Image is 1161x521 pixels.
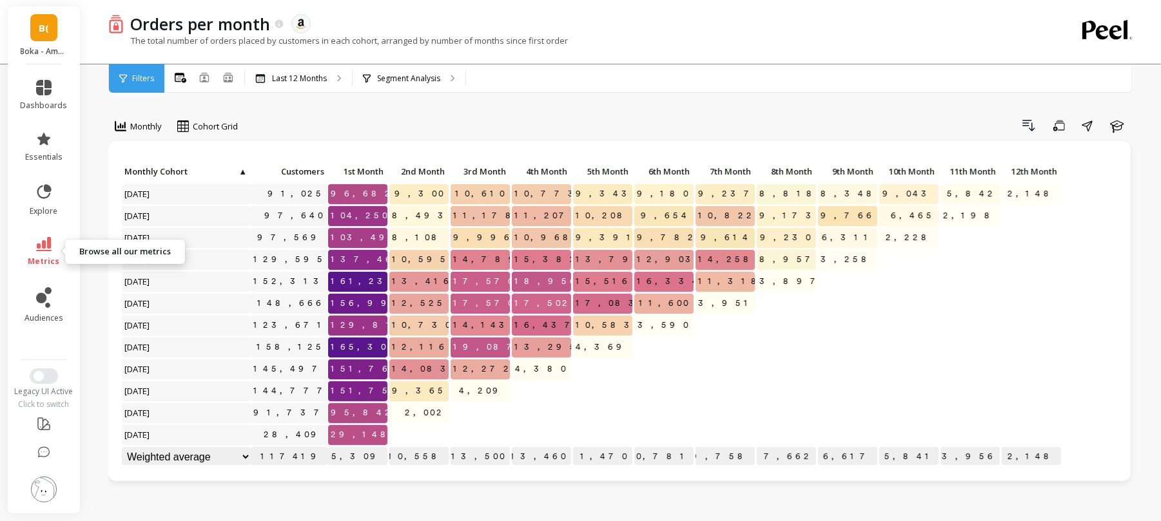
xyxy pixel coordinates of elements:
p: 10th Month [879,162,939,180]
p: Customers [251,162,328,180]
div: Toggle SortBy [250,162,311,182]
p: 7,662 [757,447,816,466]
p: The total number of orders placed by customers in each cohort, arranged by number of months since... [108,35,568,46]
span: 8,348 [818,184,884,204]
span: [DATE] [122,250,153,269]
span: 13,416 [389,272,456,291]
span: 12,272 [451,359,516,379]
p: Segment Analysis [377,73,440,84]
span: 11,178 [451,206,523,225]
span: [DATE] [122,337,153,357]
span: 10,822 [696,206,759,225]
span: Monthly [130,120,162,133]
p: Monthly Cohort [122,162,251,180]
span: 10,610 [453,184,510,204]
span: ▲ [237,166,247,176]
span: [DATE] [122,272,153,291]
span: 9,237 [696,184,761,204]
p: 9,758 [696,447,755,466]
span: 3,897 [757,272,828,291]
span: Customers [253,166,324,176]
span: 9,180 [634,184,694,204]
span: 3,951 [696,294,757,313]
span: 3,590 [635,316,694,335]
p: 6,617 [818,447,877,466]
span: essentials [25,152,63,162]
span: B( [39,21,49,35]
img: header icon [108,14,124,33]
span: 5,842 [944,184,1000,204]
span: 4,209 [456,381,510,401]
a: 145,497 [251,359,329,379]
span: 15,516 [573,272,634,291]
span: 3rd Month [453,166,506,176]
div: Toggle SortBy [634,162,695,182]
span: 19,087 [451,337,524,357]
span: 9,300 [392,184,449,204]
span: 12,903 [634,250,703,269]
div: Toggle SortBy [817,162,879,182]
span: 13,796 [573,250,649,269]
span: 165,305 [328,337,400,357]
a: 91,737 [251,403,331,422]
p: 117419 [251,447,328,466]
span: audiences [24,313,63,323]
span: 14,789 [451,250,526,269]
p: 13,460 [512,447,571,466]
span: [DATE] [122,228,153,247]
p: 3rd Month [451,162,510,180]
span: 9,996 [451,228,516,247]
div: Toggle SortBy [121,162,182,182]
span: 9,365 [389,381,450,401]
span: 16,334 [634,272,705,291]
span: 14,083 [389,359,458,379]
div: Toggle SortBy [879,162,940,182]
span: 29,148 [328,425,398,444]
span: 12,525 [389,294,449,313]
span: metrics [28,256,60,267]
span: 1st Month [331,166,384,176]
span: 4,369 [573,337,634,357]
span: 6,311 [819,228,877,247]
p: 13,500 [451,447,510,466]
span: 18,956 [512,272,582,291]
p: 135,309 [328,447,387,466]
p: Boka - Amazon (Essor) [21,46,68,57]
span: 9,343 [573,184,639,204]
div: Toggle SortBy [572,162,634,182]
span: 12th Month [1004,166,1057,176]
span: 11,207 [512,206,576,225]
p: 6th Month [634,162,694,180]
span: 95,842 [328,403,397,422]
span: 9,391 [573,228,640,247]
div: Toggle SortBy [450,162,511,182]
span: 6th Month [637,166,690,176]
span: 9,766 [818,206,879,225]
p: 5th Month [573,162,632,180]
a: 148,666 [255,294,328,313]
a: 91,025 [265,184,328,204]
span: 11th Month [943,166,996,176]
span: 2,148 [1005,184,1061,204]
span: 8,493 [389,206,455,225]
p: Orders per month [130,13,270,35]
span: 10,968 [512,228,580,247]
span: dashboards [21,100,68,111]
p: 3,956 [941,447,1000,466]
span: 10,773 [512,184,585,204]
span: [DATE] [122,359,153,379]
span: 7th Month [698,166,751,176]
a: 144,777 [251,381,335,401]
p: 8th Month [757,162,816,180]
span: 104,250 [328,206,393,225]
p: 5,841 [879,447,939,466]
span: 8,818 [757,184,824,204]
span: 10,730 [389,316,456,335]
span: [DATE] [122,294,153,313]
span: 10,583 [573,316,641,335]
div: Toggle SortBy [327,162,389,182]
a: 129,595 [251,250,329,269]
div: Toggle SortBy [511,162,572,182]
span: 15,382 [512,250,582,269]
span: 2nd Month [392,166,445,176]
